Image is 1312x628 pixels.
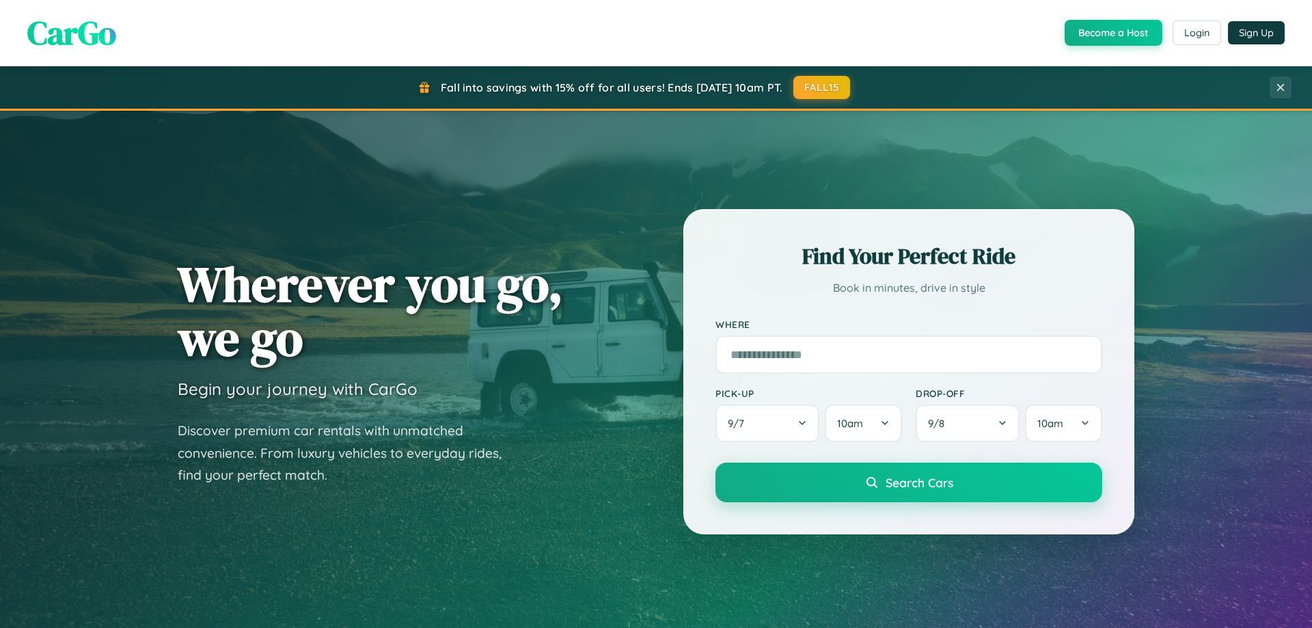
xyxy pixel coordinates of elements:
[715,405,819,442] button: 9/7
[825,405,902,442] button: 10am
[793,76,851,99] button: FALL15
[178,257,563,365] h1: Wherever you go, we go
[928,417,951,430] span: 9 / 8
[1065,20,1162,46] button: Become a Host
[916,405,1020,442] button: 9/8
[1228,21,1285,44] button: Sign Up
[178,379,418,399] h3: Begin your journey with CarGo
[837,417,863,430] span: 10am
[1025,405,1102,442] button: 10am
[1037,417,1063,430] span: 10am
[715,463,1102,502] button: Search Cars
[27,10,116,55] span: CarGo
[715,278,1102,298] p: Book in minutes, drive in style
[178,420,519,487] p: Discover premium car rentals with unmatched convenience. From luxury vehicles to everyday rides, ...
[916,387,1102,399] label: Drop-off
[886,475,953,490] span: Search Cars
[715,241,1102,271] h2: Find Your Perfect Ride
[715,387,902,399] label: Pick-up
[715,318,1102,330] label: Where
[441,81,783,94] span: Fall into savings with 15% off for all users! Ends [DATE] 10am PT.
[1173,21,1221,45] button: Login
[728,417,751,430] span: 9 / 7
